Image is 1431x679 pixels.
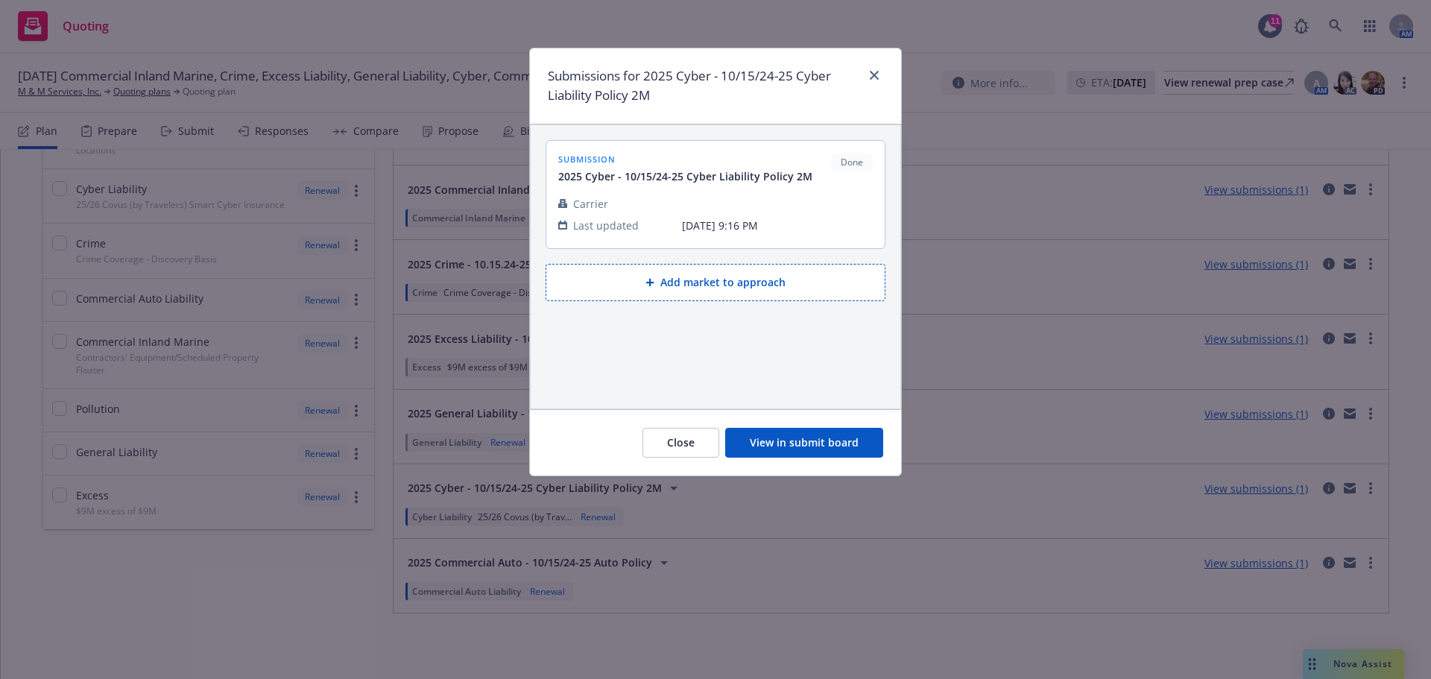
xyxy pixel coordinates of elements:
a: close [865,66,883,84]
button: Add market to approach [546,264,885,301]
button: View in submit board [725,428,883,458]
span: submission [558,153,812,165]
span: 2025 Cyber - 10/15/24-25 Cyber Liability Policy 2M [558,168,812,184]
span: Last updated [573,218,639,233]
span: [DATE] 9:16 PM [682,218,873,233]
span: Carrier [573,196,608,212]
span: Done [837,156,867,169]
button: Close [642,428,719,458]
h1: Submissions for 2025 Cyber - 10/15/24-25 Cyber Liability Policy 2M [548,66,859,106]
